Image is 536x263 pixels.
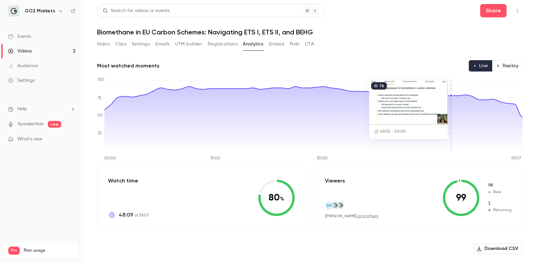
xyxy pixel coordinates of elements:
button: Replay [492,60,523,72]
tspan: 30:00 [317,156,328,160]
h1: Biomethane in EU Carbon Schemes: Navigating ETS I, ETS II, and BEHG [97,28,523,36]
div: , [325,213,379,219]
div: Videos [8,48,32,54]
span: What's new [17,136,42,143]
span: New [488,189,512,195]
button: Top Bar Actions [512,5,523,16]
span: EM [327,203,332,209]
span: new [48,121,61,128]
span: New [488,182,512,188]
button: Registrations [208,39,237,49]
button: Embed [269,39,285,49]
button: CTA [305,39,314,49]
img: GO2 Markets [8,6,19,16]
button: Live [469,60,493,72]
span: Help [17,106,27,113]
div: Settings [8,77,35,84]
tspan: 50 [98,114,103,118]
button: Clips [115,39,126,49]
tspan: 75 [98,96,102,100]
img: go2-markets.com [331,202,339,209]
button: Download CSV [473,243,523,254]
li: help-dropdown-opener [8,106,76,113]
a: SpeakerHub [17,121,44,128]
h6: GO2 Markets [25,8,55,14]
div: Search for videos or events [103,7,170,14]
h2: Most watched moments [97,62,159,70]
p: of 59:07 [119,211,149,219]
button: Share [480,4,507,17]
tspan: 15:00 [210,156,220,160]
div: Audience [8,62,38,69]
button: Emails [155,39,170,49]
span: Returning [488,207,512,213]
img: go2-markets.com [337,202,344,209]
tspan: 59:07 [511,156,521,160]
tspan: 100 [98,78,104,82]
span: Pro [8,247,20,255]
iframe: Noticeable Trigger [68,136,76,142]
p: Watch time [108,177,149,185]
p: Viewers [325,177,345,185]
button: Polls [290,39,300,49]
span: [PERSON_NAME] [325,214,357,218]
span: 48:09 [119,211,133,219]
button: UTM builder [175,39,202,49]
span: Plan usage [24,248,75,253]
a: and others [358,214,379,218]
tspan: 25 [98,131,102,135]
span: Returning [488,201,512,207]
tspan: 00:00 [104,156,116,160]
div: Events [8,33,31,40]
button: Settings [132,39,150,49]
button: Video [97,39,110,49]
button: Analytics [243,39,263,49]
